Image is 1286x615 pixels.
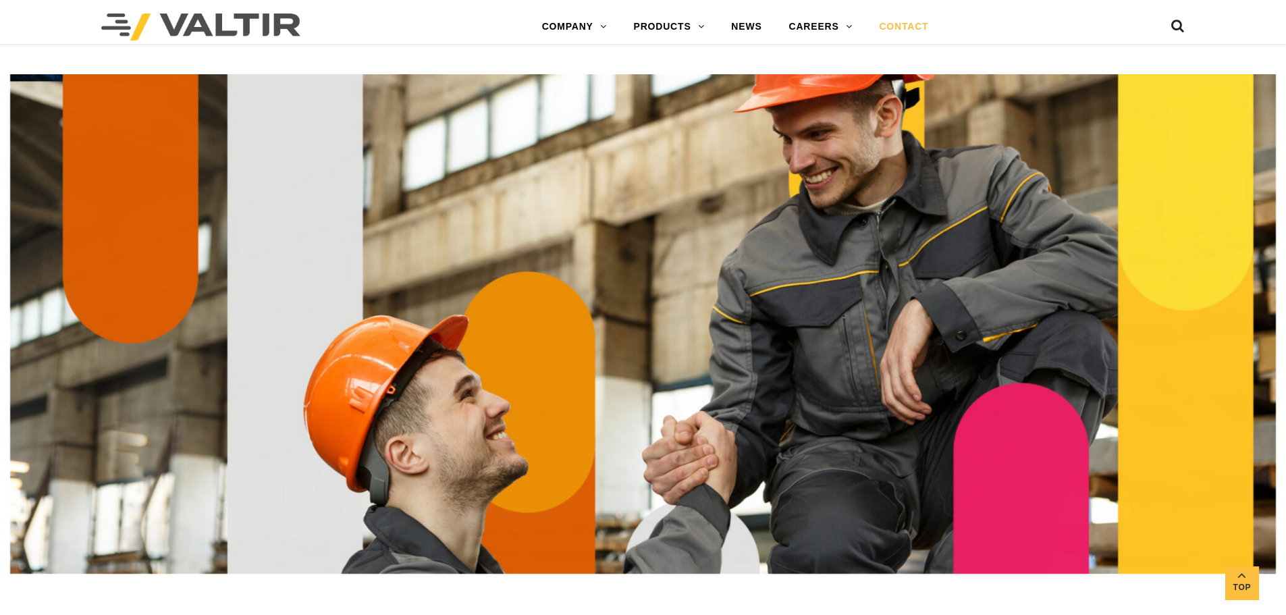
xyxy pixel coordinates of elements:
a: NEWS [718,14,775,41]
span: Top [1225,580,1259,595]
img: Valtir [101,14,300,41]
a: CAREERS [776,14,866,41]
a: PRODUCTS [620,14,718,41]
img: Contact_1 [10,74,1276,574]
a: COMPANY [529,14,620,41]
a: CONTACT [865,14,942,41]
a: Top [1225,566,1259,600]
